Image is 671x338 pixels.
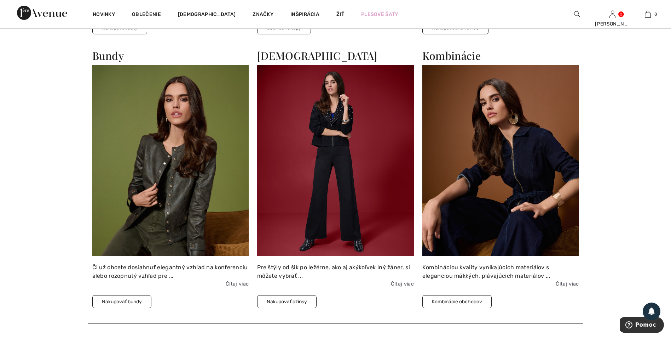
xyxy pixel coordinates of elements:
[422,295,492,308] button: Kombinácie obchodov
[92,264,248,279] font: Či už chcete dosiahnuť elegantný vzhľad na konferenciu alebo rozopnutý vzhľad pre ...
[654,11,657,17] span: 8
[422,49,579,62] h2: Kombinácie
[290,11,319,19] span: Inšpirácia
[630,10,665,18] a: 8
[620,317,664,334] iframe: Ouvre un widget dans lequel vous pouvez trouver plus d’informations
[93,11,115,19] a: Novinky
[609,11,615,17] a: Se connecter
[574,10,580,18] img: výskum
[361,11,398,18] a: Plesové šaty
[595,20,630,28] div: [PERSON_NAME]
[92,295,151,308] button: Nakupovať bundy
[92,65,249,256] img: 250821041227_37d68abfe72a8.jpg
[257,49,414,62] h2: [DEMOGRAPHIC_DATA]
[178,11,236,19] a: [DEMOGRAPHIC_DATA]
[336,11,344,18] a: Žiť
[645,10,651,18] img: Môj košík
[257,295,317,308] button: Nakupovať džínsy
[132,11,161,19] a: Oblečenie
[257,65,414,256] img: 250821041305_3787daaa13d16.jpg
[257,264,410,279] font: Pre štýly od šik po ležérne, ako aj akýkoľvek iný žáner, si môžete vybrať ...
[257,280,414,288] span: Čítaj viac
[17,6,67,20] img: 1. avenue
[92,49,249,62] h2: Bundy
[422,280,579,288] span: Čítaj viac
[92,280,249,288] span: Čítaj viac
[422,65,579,256] img: 250821041428_6a4c72e45ea87.jpg
[253,11,273,19] a: Značky
[422,264,550,279] font: Kombináciou kvality vynikajúcich materiálov s eleganciou mäkkých, plávajúcich materiálov ...
[609,10,615,18] img: Moje informácie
